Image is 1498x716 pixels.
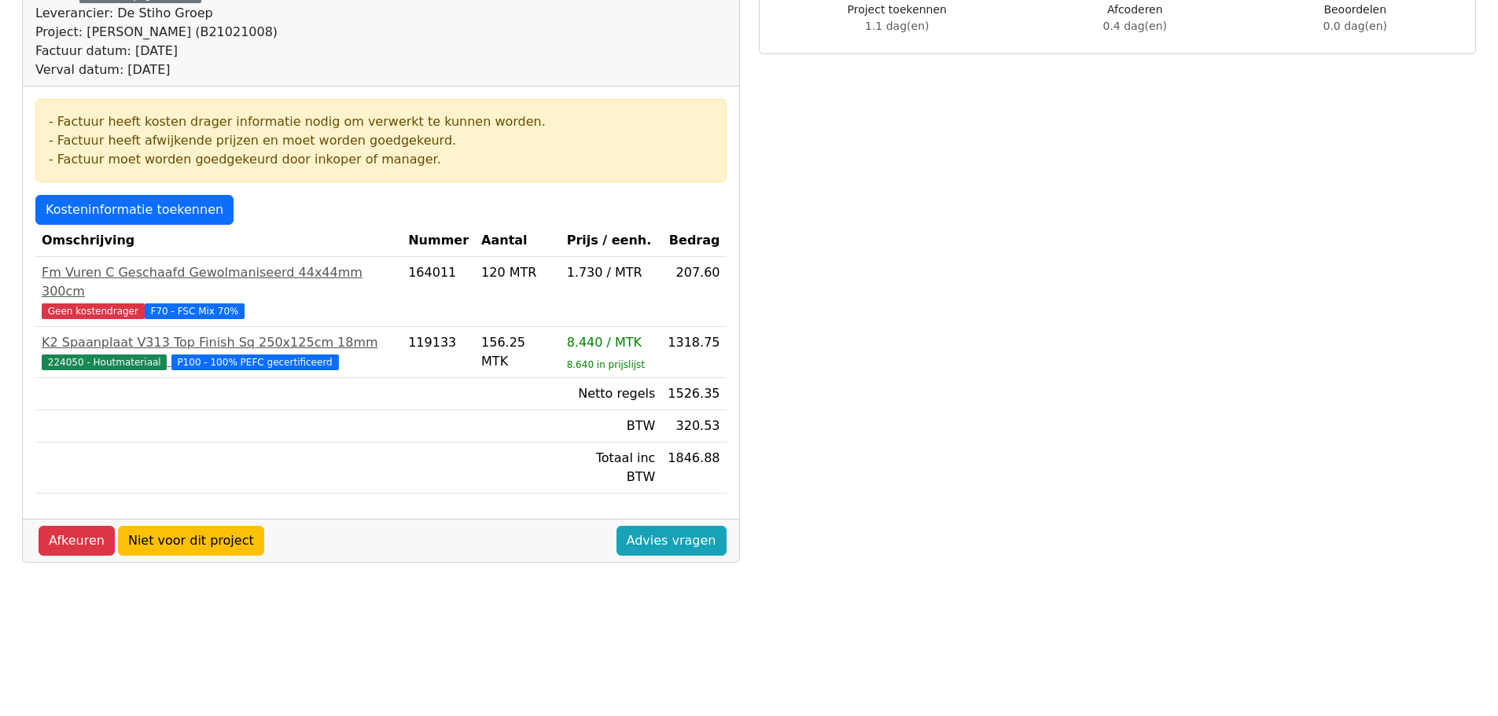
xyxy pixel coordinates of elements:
[616,526,727,556] a: Advies vragen
[402,225,475,257] th: Nummer
[42,303,145,319] span: Geen kostendrager
[567,263,656,282] div: 1.730 / MTR
[848,2,947,35] div: Project toekennen
[402,327,475,378] td: 119133
[49,150,713,169] div: - Factuur moet worden goedgekeurd door inkoper of manager.
[475,225,561,257] th: Aantal
[35,195,234,225] a: Kosteninformatie toekennen
[49,131,713,150] div: - Factuur heeft afwijkende prijzen en moet worden goedgekeurd.
[661,442,726,494] td: 1846.88
[145,303,245,319] span: F70 - FSC Mix 70%
[118,526,264,556] a: Niet voor dit project
[661,225,726,257] th: Bedrag
[1103,20,1167,32] span: 0.4 dag(en)
[35,225,402,257] th: Omschrijving
[567,359,645,370] sub: 8.640 in prijslijst
[42,263,396,301] div: Fm Vuren C Geschaafd Gewolmaniseerd 44x44mm 300cm
[561,410,662,442] td: BTW
[35,61,278,79] div: Verval datum: [DATE]
[42,333,396,371] a: K2 Spaanplaat V313 Top Finish Sq 250x125cm 18mm224050 - Houtmateriaal P100 - 100% PEFC gecertific...
[42,354,167,370] span: 224050 - Houtmateriaal
[661,257,726,327] td: 207.60
[42,263,396,320] a: Fm Vuren C Geschaafd Gewolmaniseerd 44x44mm 300cmGeen kostendragerF70 - FSC Mix 70%
[35,42,278,61] div: Factuur datum: [DATE]
[481,333,554,371] div: 156.25 MTK
[171,354,339,370] span: P100 - 100% PEFC gecertificeerd
[42,333,396,352] div: K2 Spaanplaat V313 Top Finish Sq 250x125cm 18mm
[661,378,726,410] td: 1526.35
[1323,2,1387,35] div: Beoordelen
[561,442,662,494] td: Totaal inc BTW
[481,263,554,282] div: 120 MTR
[1103,2,1167,35] div: Afcoderen
[39,526,115,556] a: Afkeuren
[567,333,656,352] div: 8.440 / MTK
[35,4,278,23] div: Leverancier: De Stiho Groep
[561,225,662,257] th: Prijs / eenh.
[49,112,713,131] div: - Factuur heeft kosten drager informatie nodig om verwerkt te kunnen worden.
[661,410,726,442] td: 320.53
[561,378,662,410] td: Netto regels
[1323,20,1387,32] span: 0.0 dag(en)
[865,20,929,32] span: 1.1 dag(en)
[661,327,726,378] td: 1318.75
[35,23,278,42] div: Project: [PERSON_NAME] (B21021008)
[402,257,475,327] td: 164011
